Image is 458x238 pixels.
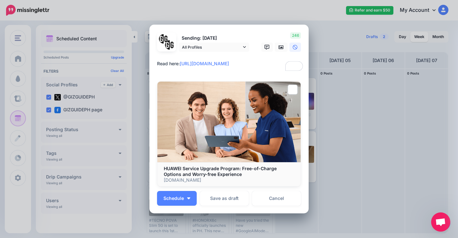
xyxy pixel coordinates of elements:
[164,177,294,183] p: [DOMAIN_NAME]
[290,32,301,39] span: 246
[157,60,304,72] textarea: To enrich screen reader interactions, please activate Accessibility in Grammarly extension settings
[157,60,304,67] div: Read here:
[165,40,174,50] img: JT5sWCfR-79925.png
[159,34,168,44] img: 353459792_649996473822713_4483302954317148903_n-bsa138318.png
[182,44,241,51] span: All Profiles
[157,191,197,206] button: Schedule
[157,82,301,162] img: HUAWEI Service Upgrade Program: Free-of-Charge Options and Worry-free Experience
[179,43,249,52] a: All Profiles
[163,196,184,201] span: Schedule
[200,191,249,206] button: Save as draft
[179,35,249,42] p: Sending: [DATE]
[187,197,190,199] img: arrow-down-white.png
[252,191,301,206] a: Cancel
[164,166,277,177] b: HUAWEI Service Upgrade Program: Free-of-Charge Options and Worry-free Experience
